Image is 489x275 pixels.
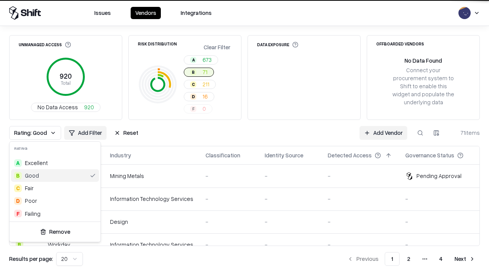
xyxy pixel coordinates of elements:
[25,197,37,205] div: Poor
[13,225,97,239] button: Remove
[10,142,100,155] div: Rating
[14,197,22,205] div: D
[14,172,22,180] div: B
[14,210,22,217] div: F
[14,184,22,192] div: C
[10,155,100,222] div: Suggestions
[25,171,39,180] span: Good
[25,159,48,167] span: Excellent
[25,184,34,192] span: Fair
[14,159,22,167] div: A
[25,210,40,218] div: Failing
